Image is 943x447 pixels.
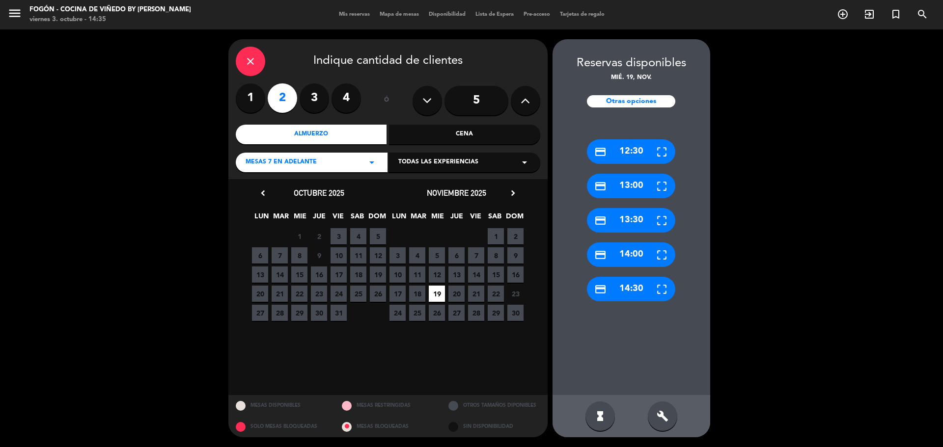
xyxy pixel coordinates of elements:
[594,146,607,158] i: credit_card
[488,228,504,244] span: 1
[448,266,465,283] span: 13
[236,83,265,113] label: 1
[468,210,484,227] span: VIE
[409,286,425,302] span: 18
[29,15,191,25] div: viernes 3. octubre - 14:35
[331,305,347,321] span: 31
[468,305,484,321] span: 28
[488,286,504,302] span: 22
[311,286,327,302] span: 23
[334,395,441,416] div: MESAS RESTRINGIDAS
[468,247,484,263] span: 7
[507,266,524,283] span: 16
[507,305,524,321] span: 30
[389,286,406,302] span: 17
[350,247,366,263] span: 11
[331,228,347,244] span: 3
[294,188,344,198] span: octubre 2025
[441,416,548,437] div: SIN DISPONIBILIDAD
[507,286,524,302] span: 23
[291,266,307,283] span: 15
[587,277,675,301] div: 14:30
[488,305,504,321] span: 29
[272,266,288,283] span: 14
[272,286,288,302] span: 21
[863,8,875,20] i: exit_to_app
[311,305,327,321] span: 30
[370,266,386,283] span: 19
[519,157,530,168] i: arrow_drop_down
[253,210,270,227] span: LUN
[553,73,710,83] div: mié. 19, nov.
[350,266,366,283] span: 18
[389,266,406,283] span: 10
[252,305,268,321] span: 27
[311,228,327,244] span: 2
[916,8,928,20] i: search
[587,242,675,267] div: 14:00
[553,54,710,73] div: Reservas disponibles
[409,247,425,263] span: 4
[236,47,540,76] div: Indique cantidad de clientes
[370,247,386,263] span: 12
[471,12,519,17] span: Lista de Espera
[350,286,366,302] span: 25
[311,266,327,283] span: 16
[245,55,256,67] i: close
[506,210,522,227] span: DOM
[389,247,406,263] span: 3
[268,83,297,113] label: 2
[398,158,478,167] span: Todas las experiencias
[594,214,607,227] i: credit_card
[429,247,445,263] span: 5
[246,158,317,167] span: Mesas 7 en adelante
[429,305,445,321] span: 26
[272,247,288,263] span: 7
[429,210,445,227] span: MIE
[890,8,902,20] i: turned_in_not
[311,210,327,227] span: JUE
[228,416,335,437] div: SOLO MESAS BLOQUEADAS
[291,247,307,263] span: 8
[519,12,555,17] span: Pre-acceso
[448,210,465,227] span: JUE
[429,266,445,283] span: 12
[389,125,540,144] div: Cena
[837,8,849,20] i: add_circle_outline
[389,305,406,321] span: 24
[291,305,307,321] span: 29
[594,410,606,422] i: hourglass_full
[236,125,387,144] div: Almuerzo
[258,188,268,198] i: chevron_left
[427,188,486,198] span: noviembre 2025
[332,83,361,113] label: 4
[410,210,426,227] span: MAR
[334,12,375,17] span: Mis reservas
[291,228,307,244] span: 1
[507,247,524,263] span: 9
[370,286,386,302] span: 26
[371,83,403,118] div: ó
[424,12,471,17] span: Disponibilidad
[587,139,675,164] div: 12:30
[252,266,268,283] span: 13
[252,247,268,263] span: 6
[488,247,504,263] span: 8
[349,210,365,227] span: SAB
[488,266,504,283] span: 15
[311,247,327,263] span: 9
[292,210,308,227] span: MIE
[252,286,268,302] span: 20
[370,228,386,244] span: 5
[409,305,425,321] span: 25
[555,12,610,17] span: Tarjetas de regalo
[594,283,607,295] i: credit_card
[508,188,518,198] i: chevron_right
[487,210,503,227] span: SAB
[594,180,607,192] i: credit_card
[228,395,335,416] div: MESAS DISPONIBLES
[468,286,484,302] span: 21
[330,210,346,227] span: VIE
[273,210,289,227] span: MAR
[300,83,329,113] label: 3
